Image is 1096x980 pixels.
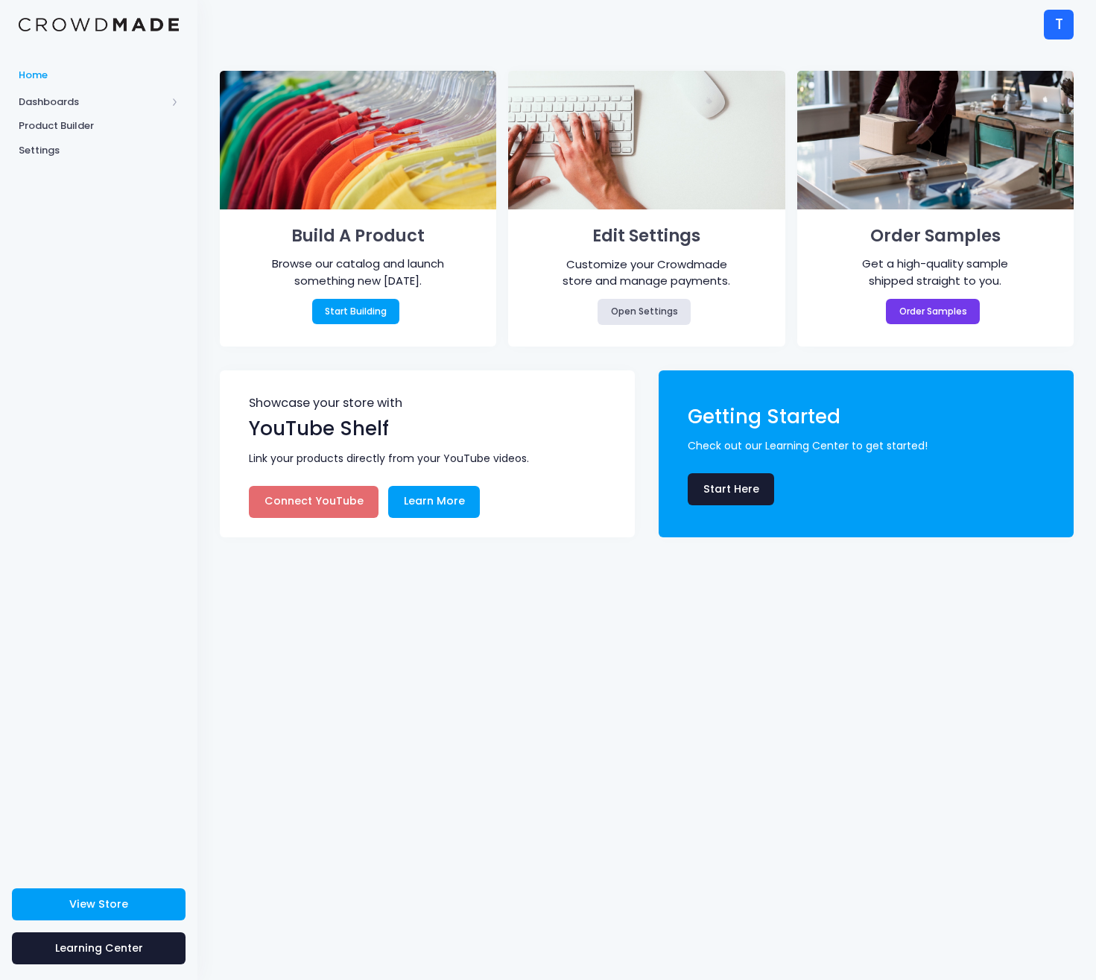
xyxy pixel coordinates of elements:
div: Get a high-quality sample shipped straight to you. [843,256,1028,289]
span: Check out our Learning Center to get started! [688,438,1052,454]
h1: Edit Settings [530,221,764,251]
span: YouTube Shelf [249,415,389,442]
a: Connect YouTube [249,486,378,518]
a: Open Settings [598,299,691,324]
span: View Store [69,897,128,911]
div: Browse our catalog and launch something new [DATE]. [266,256,451,289]
a: View Store [12,888,186,920]
h1: Build A Product [241,221,475,251]
img: Logo [19,18,179,32]
span: Link your products directly from your YouTube videos. [249,451,613,467]
span: Dashboards [19,95,166,110]
span: Learning Center [55,941,143,955]
a: Start Here [688,473,774,505]
span: Product Builder [19,118,179,133]
div: T [1044,10,1074,39]
span: Settings [19,143,179,158]
a: Start Building [312,299,400,324]
span: Showcase your store with [249,397,608,414]
h1: Order Samples [819,221,1052,251]
span: Home [19,68,179,83]
div: Customize your Crowdmade store and manage payments. [554,256,739,290]
a: Learn More [388,486,480,518]
a: Order Samples [886,299,980,324]
a: Learning Center [12,932,186,964]
span: Getting Started [688,403,840,430]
